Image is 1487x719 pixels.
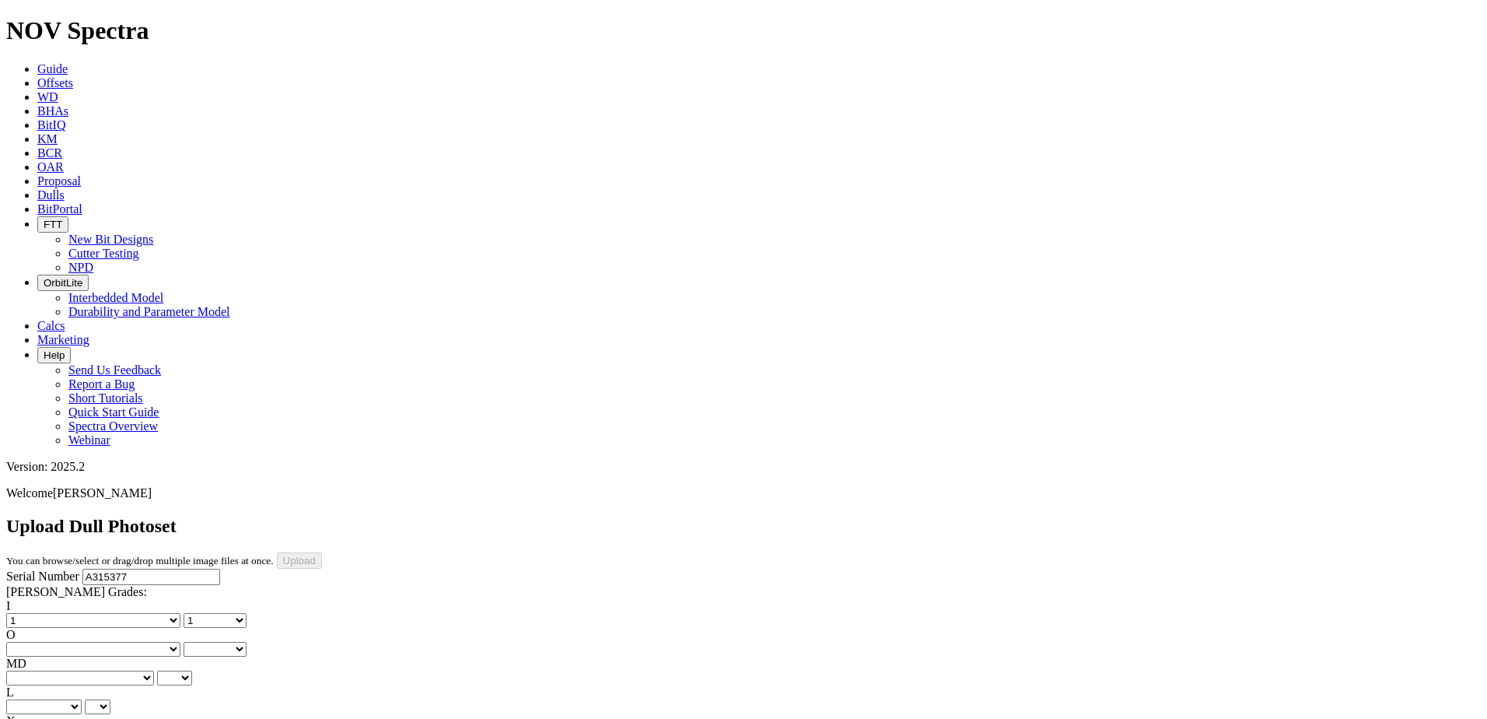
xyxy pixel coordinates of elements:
a: Calcs [37,319,65,332]
span: Help [44,349,65,361]
label: MD [6,657,26,670]
small: You can browse/select or drag/drop multiple image files at once. [6,555,274,566]
span: OrbitLite [44,277,82,289]
a: BitPortal [37,202,82,216]
a: Offsets [37,76,73,89]
a: Cutter Testing [68,247,139,260]
div: Version: 2025.2 [6,460,1481,474]
a: Report a Bug [68,377,135,391]
a: BitIQ [37,118,65,132]
label: I [6,599,10,612]
button: OrbitLite [37,275,89,291]
a: Interbedded Model [68,291,163,304]
span: [PERSON_NAME] [53,486,152,500]
p: Welcome [6,486,1481,500]
label: L [6,686,14,699]
a: Send Us Feedback [68,363,161,377]
a: Quick Start Guide [68,405,159,419]
button: Help [37,347,71,363]
a: Guide [37,62,68,75]
a: Short Tutorials [68,391,143,405]
label: O [6,628,16,641]
a: NPD [68,261,93,274]
a: WD [37,90,58,103]
a: Proposal [37,174,81,188]
span: FTT [44,219,62,230]
label: Serial Number [6,570,79,583]
h2: Upload Dull Photoset [6,516,1481,537]
a: Durability and Parameter Model [68,305,230,318]
a: Spectra Overview [68,419,158,433]
div: [PERSON_NAME] Grades: [6,585,1481,599]
a: BHAs [37,104,68,117]
input: Upload [277,552,322,569]
button: FTT [37,216,68,233]
a: Webinar [68,433,110,447]
h1: NOV Spectra [6,16,1481,45]
a: BCR [37,146,62,160]
a: KM [37,132,58,146]
a: Marketing [37,333,89,346]
a: New Bit Designs [68,233,153,246]
a: Dulls [37,188,65,202]
a: OAR [37,160,64,174]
